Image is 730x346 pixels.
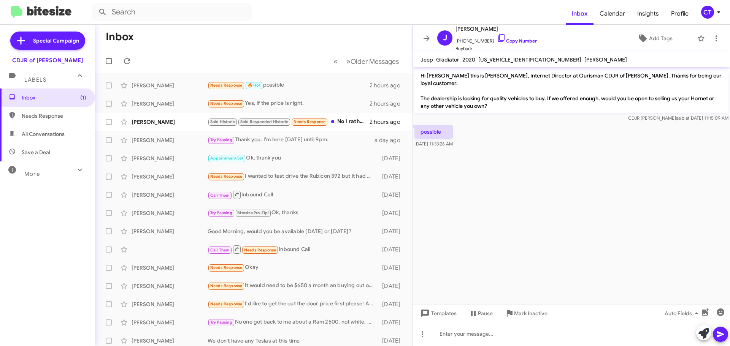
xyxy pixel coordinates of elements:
span: Buyback [455,45,537,52]
div: [PERSON_NAME] [132,228,208,235]
span: Inbox [22,94,86,101]
span: Special Campaign [33,37,79,44]
span: said at [676,115,689,121]
div: [PERSON_NAME] [132,82,208,89]
span: Needs Response [22,112,86,120]
a: Profile [665,3,695,25]
span: Needs Response [210,174,243,179]
span: [DATE] 11:33:26 AM [414,141,453,147]
div: [PERSON_NAME] [132,337,208,344]
button: Auto Fields [659,307,707,320]
div: [DATE] [378,173,406,180]
div: 2 hours ago [370,100,406,107]
a: Special Campaign [10,32,85,50]
button: Pause [463,307,499,320]
span: Auto Fields [665,307,701,320]
span: [PERSON_NAME] [584,56,627,63]
div: Thank you, I'm here [DATE] until 9pm. [208,136,375,144]
input: Search [92,3,252,21]
div: [PERSON_NAME] [132,282,208,290]
button: Mark Inactive [499,307,554,320]
span: Save a Deal [22,149,50,156]
div: [PERSON_NAME] [132,191,208,199]
a: Copy Number [497,38,537,44]
div: possible [208,81,370,90]
span: Sold Historic [210,119,235,124]
div: Ok, thanks [208,209,378,217]
span: Older Messages [351,57,399,66]
a: Insights [631,3,665,25]
span: « [333,57,338,66]
button: Add Tags [616,32,693,45]
div: Inbound Call [208,245,378,254]
div: [PERSON_NAME] [132,173,208,180]
span: [US_VEHICLE_IDENTIFICATION_NUMBER] [478,56,581,63]
span: CDJR [PERSON_NAME] [DATE] 11:15:09 AM [628,115,728,121]
button: Previous [329,54,342,69]
span: » [346,57,351,66]
span: Bitesize Pro-Tip! [237,210,269,215]
div: Yes, if the price is right. [208,99,370,108]
p: Hi [PERSON_NAME] this is [PERSON_NAME], Internet Director at Ourisman CDJR of [PERSON_NAME]. Than... [414,69,728,113]
span: Appointment Set [210,156,244,161]
span: Try Pausing [210,320,232,325]
div: 2 hours ago [370,118,406,126]
span: 🔥 Hot [248,83,260,88]
div: [DATE] [378,319,406,326]
div: Good Morning, would you be available [DATE] or [DATE]? [208,228,378,235]
span: Mark Inactive [514,307,547,320]
div: [PERSON_NAME] [132,319,208,326]
h1: Inbox [106,31,134,43]
div: [DATE] [378,337,406,344]
div: Okay [208,263,378,272]
div: No one got back to me about a Ram 2500, not white, with BLIS, and towing package. [208,318,378,327]
span: Needs Response [210,83,243,88]
span: Call Them [210,193,230,198]
div: CT [701,6,714,19]
div: I wanted to test drive the Rubicon 392 but it had window damage? [208,172,378,181]
span: [PERSON_NAME] [455,24,537,33]
span: Try Pausing [210,137,232,142]
span: Add Tags [649,32,673,45]
div: [PERSON_NAME] [132,155,208,162]
span: Needs Response [244,248,276,253]
a: Calendar [594,3,631,25]
div: [PERSON_NAME] [132,100,208,107]
a: Inbox [566,3,594,25]
div: No I rather trade in for 5th gen 2024 [208,117,370,126]
span: Jeep [421,56,433,63]
div: Ok, thank you [208,154,378,163]
span: [PHONE_NUMBER] [455,33,537,45]
div: [PERSON_NAME] [132,136,208,144]
span: Needs Response [210,101,243,106]
button: Templates [413,307,463,320]
div: [DATE] [378,191,406,199]
button: Next [342,54,403,69]
div: [DATE] [378,246,406,253]
span: All Conversations [22,130,65,138]
div: [PERSON_NAME] [132,118,208,126]
div: It would need to be $650 a month an buying out our lease of Mercedes glc 2021 [208,281,378,290]
span: Needs Response [210,302,243,307]
span: Needs Response [210,265,243,270]
div: [DATE] [378,209,406,217]
div: a day ago [375,136,406,144]
span: (1) [80,94,86,101]
span: Try Pausing [210,210,232,215]
div: [DATE] [378,282,406,290]
div: [PERSON_NAME] [132,300,208,308]
div: [DATE] [378,264,406,272]
span: Needs Response [294,119,326,124]
span: More [24,171,40,177]
div: [DATE] [378,300,406,308]
div: CDJR of [PERSON_NAME] [12,57,83,64]
span: Pause [478,307,493,320]
span: Labels [24,76,46,83]
div: Inbound Call [208,190,378,199]
span: Needs Response [210,283,243,288]
p: possible [414,125,453,139]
